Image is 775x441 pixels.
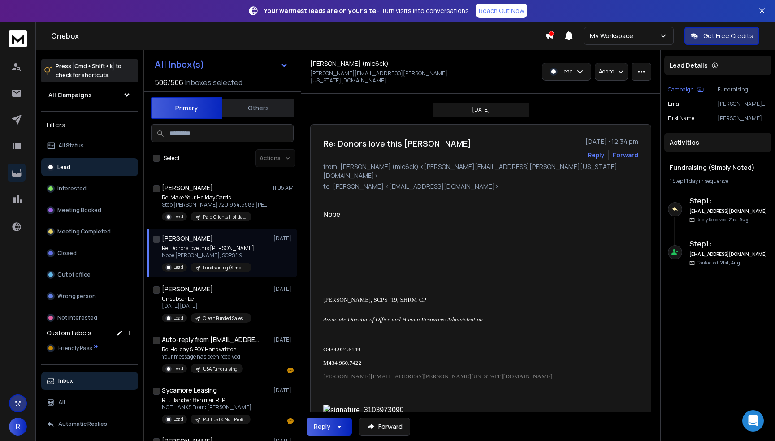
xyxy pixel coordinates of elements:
button: Meeting Completed [41,223,138,241]
p: Re: Donors love this [PERSON_NAME] [162,245,254,252]
span: 434.924.6149 [328,346,360,353]
p: Lead [57,164,70,171]
h6: Step 1 : [689,238,768,249]
div: Activities [664,133,771,152]
span: 1 day in sequence [686,177,728,185]
button: All Inbox(s) [147,56,295,73]
p: Out of office [57,271,91,278]
div: Nope [323,209,585,220]
h1: Sycamore Leasing [162,386,217,395]
span: 1 Step [670,177,683,185]
h3: Filters [41,119,138,131]
button: All Status [41,137,138,155]
p: [DATE] : 12:34 pm [585,137,638,146]
p: Reach Out Now [479,6,524,15]
button: Automatic Replies [41,415,138,433]
p: Lead Details [670,61,708,70]
p: Nope [PERSON_NAME], SCPS ’19, [162,252,254,259]
a: Reach Out Now [476,4,527,18]
img: logo [9,30,27,47]
button: Friendly Pass [41,339,138,357]
p: Add to [599,68,614,75]
i: Associate Director of Office and Human Resources Administration [323,316,483,323]
p: Press to check for shortcuts. [56,62,121,80]
p: [DATE] [273,285,294,293]
div: | [670,177,766,185]
h6: [EMAIL_ADDRESS][DOMAIN_NAME] [689,208,768,215]
button: R [9,418,27,436]
p: My Workspace [590,31,637,40]
button: Closed [41,244,138,262]
p: All [58,399,65,406]
p: Interested [57,185,87,192]
span: [PERSON_NAME], SCPS ’19, SHRM-CP [323,296,426,303]
button: Interested [41,180,138,198]
button: Reply [307,418,352,436]
a: [PERSON_NAME][EMAIL_ADDRESS][PERSON_NAME][US_STATE][DOMAIN_NAME] [323,373,552,380]
span: M [323,359,329,366]
p: Campaign [668,86,694,93]
p: RE: Handwritten mail RFP [162,397,251,404]
p: Your message has been received. [162,353,243,360]
p: Paid Clients Holiday Cards [203,214,246,220]
p: NO THANKS From: [PERSON_NAME] [162,404,251,411]
p: Wrong person [57,293,96,300]
h1: All Inbox(s) [155,60,204,69]
p: Lead [173,213,183,220]
span: Cmd + Shift + k [73,61,114,71]
button: All [41,393,138,411]
p: [PERSON_NAME][EMAIL_ADDRESS][PERSON_NAME][US_STATE][DOMAIN_NAME] [310,70,478,84]
h1: Auto-reply from [EMAIL_ADDRESS][DOMAIN_NAME] [162,335,260,344]
p: from: [PERSON_NAME] (mlc6ck) <[PERSON_NAME][EMAIL_ADDRESS][PERSON_NAME][US_STATE][DOMAIN_NAME]> [323,162,638,180]
p: Lead [561,68,573,75]
button: All Campaigns [41,86,138,104]
p: [PERSON_NAME][EMAIL_ADDRESS][PERSON_NAME][US_STATE][DOMAIN_NAME] [718,100,768,108]
p: USA Fundraising [203,366,238,372]
p: Contacted [697,259,740,266]
p: Meeting Booked [57,207,101,214]
h6: Step 1 : [689,195,768,206]
p: [DATE][DATE] [162,303,251,310]
p: Unsubscribe [162,295,251,303]
p: Lead [173,315,183,321]
p: Clean Funded Sales & Marketing [203,315,246,322]
p: Not Interested [57,314,97,321]
button: Campaign [668,86,704,93]
h1: Fundraising (Simply Noted) [670,163,766,172]
div: Open Intercom Messenger [742,410,764,432]
p: Re: Make Your Holiday Cards [162,194,269,201]
button: Forward [359,418,410,436]
label: Select [164,155,180,162]
p: to: [PERSON_NAME] <[EMAIL_ADDRESS][DOMAIN_NAME]> [323,182,638,191]
span: 506 / 506 [155,77,183,88]
h1: Re: Donors love this [PERSON_NAME] [323,137,471,150]
span: O [323,346,328,353]
span: 434.960.7422 [329,359,361,366]
p: [PERSON_NAME] [718,115,768,122]
h6: [EMAIL_ADDRESS][DOMAIN_NAME] [689,251,768,258]
p: Meeting Completed [57,228,111,235]
button: Out of office [41,266,138,284]
h1: [PERSON_NAME] (mlc6ck) [310,59,389,68]
p: Reply Received [697,216,749,223]
p: – Turn visits into conversations [264,6,469,15]
h1: [PERSON_NAME] [162,234,213,243]
p: [DATE] [273,336,294,343]
p: Email [668,100,682,108]
div: Reply [314,422,330,431]
span: 21st, Aug [728,216,749,223]
h3: Custom Labels [47,329,91,337]
h1: [PERSON_NAME] [162,285,213,294]
strong: Your warmest leads are on your site [264,6,376,15]
p: Re: Holiday & EOY Handwritten [162,346,243,353]
p: 11:05 AM [273,184,294,191]
button: Wrong person [41,287,138,305]
button: Primary [151,97,222,119]
h1: Onebox [51,30,545,41]
button: Others [222,98,294,118]
p: Fundraising (Simply Noted) [203,264,246,271]
span: 21st, Aug [720,259,740,266]
p: Closed [57,250,77,257]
